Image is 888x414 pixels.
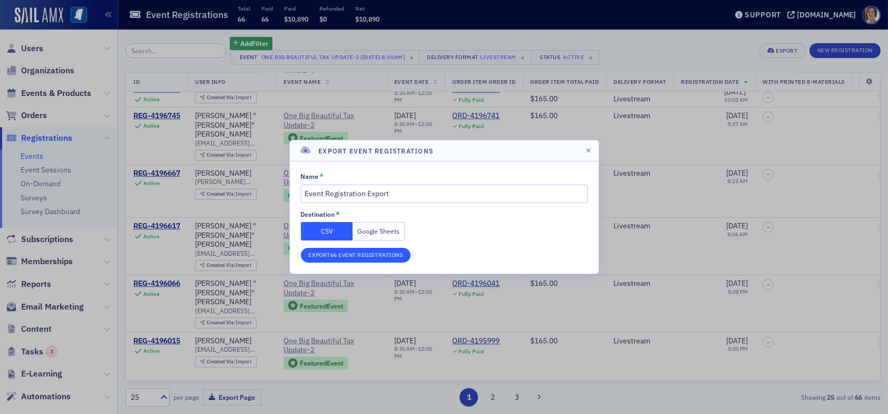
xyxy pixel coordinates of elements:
abbr: This field is required [336,210,340,218]
div: Name [301,172,319,180]
abbr: This field is required [319,172,324,180]
button: CSV [301,222,353,240]
button: Google Sheets [353,222,405,240]
div: Destination [301,210,335,218]
h4: Export Event Registrations [318,146,433,156]
button: Export66 Event Registrations [301,248,411,263]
